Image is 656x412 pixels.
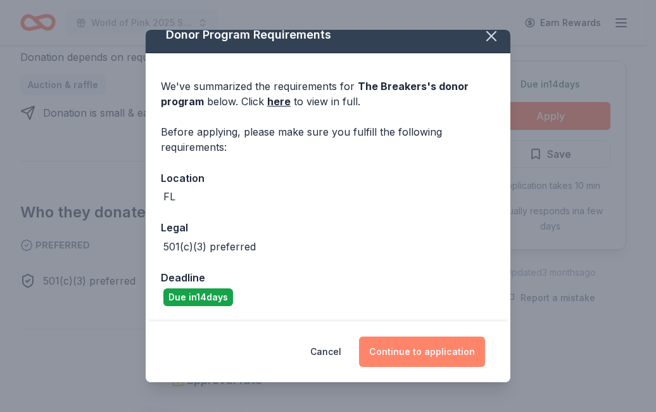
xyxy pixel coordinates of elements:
[267,94,291,109] a: here
[359,337,485,367] button: Continue to application
[161,170,495,186] div: Location
[161,269,495,286] div: Deadline
[163,239,256,254] div: 501(c)(3) preferred
[163,288,233,306] div: Due in 14 days
[310,337,341,367] button: Cancel
[161,124,495,155] div: Before applying, please make sure you fulfill the following requirements:
[161,219,495,236] div: Legal
[163,189,175,204] div: FL
[146,17,510,53] div: Donor Program Requirements
[161,79,495,109] div: We've summarized the requirements for below. Click to view in full.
